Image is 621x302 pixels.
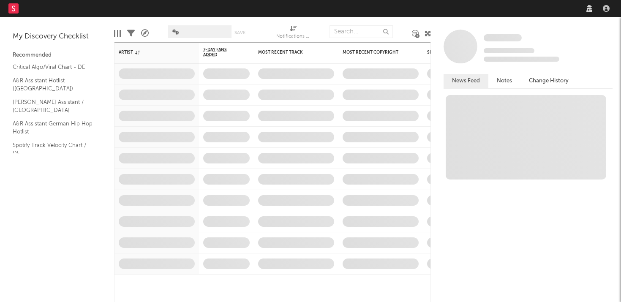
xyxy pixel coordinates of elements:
a: [PERSON_NAME] Assistant / [GEOGRAPHIC_DATA] [13,98,93,115]
div: Spotify Monthly Listeners [427,50,490,55]
div: Artist [119,50,182,55]
div: Notifications (Artist) [276,32,310,42]
div: My Discovery Checklist [13,32,101,42]
a: Spotify Track Velocity Chart / DE [13,141,93,158]
div: Filters [127,21,135,46]
div: Edit Columns [114,21,121,46]
a: Critical Algo/Viral Chart - DE [13,63,93,72]
div: A&R Pipeline [141,21,149,46]
span: 7-Day Fans Added [203,47,237,57]
a: A&R Assistant Hotlist ([GEOGRAPHIC_DATA]) [13,76,93,93]
div: Most Recent Track [258,50,321,55]
input: Search... [330,25,393,38]
button: Notes [488,74,520,88]
span: Some Artist [484,34,522,41]
button: Change History [520,74,577,88]
a: A&R Assistant German Hip Hop Hotlist [13,119,93,136]
span: 0 fans last week [484,57,559,62]
button: News Feed [444,74,488,88]
a: Some Artist [484,34,522,42]
div: Recommended [13,50,101,60]
div: Notifications (Artist) [276,21,310,46]
div: Most Recent Copyright [343,50,406,55]
span: Tracking Since: [DATE] [484,48,534,53]
button: Save [234,30,245,35]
